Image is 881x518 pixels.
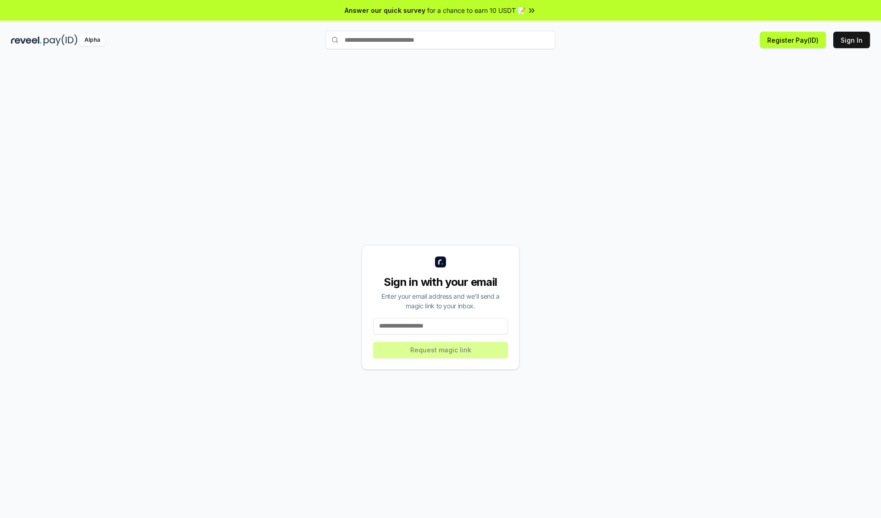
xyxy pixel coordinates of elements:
img: reveel_dark [11,34,42,46]
div: Sign in with your email [373,275,508,290]
span: for a chance to earn 10 USDT 📝 [427,6,525,15]
div: Alpha [79,34,105,46]
button: Sign In [833,32,870,48]
button: Register Pay(ID) [760,32,826,48]
span: Answer our quick survey [345,6,425,15]
img: pay_id [44,34,78,46]
img: logo_small [435,256,446,267]
div: Enter your email address and we’ll send a magic link to your inbox. [373,291,508,311]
